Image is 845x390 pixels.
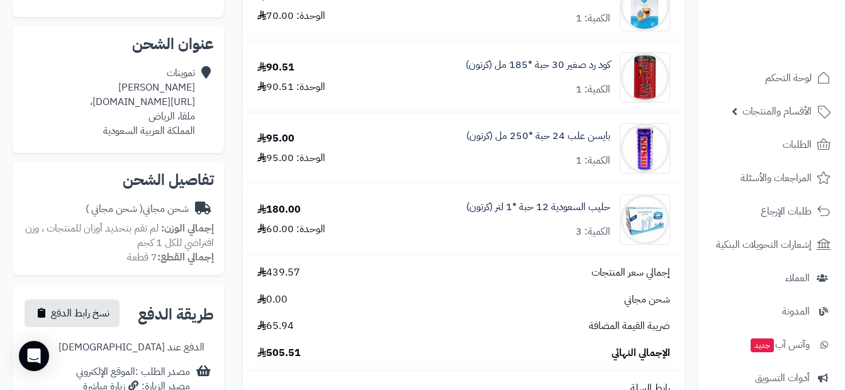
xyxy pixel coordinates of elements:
div: الكمية: 1 [576,11,610,26]
span: الطلبات [783,136,812,153]
div: 90.51 [257,60,294,75]
a: المدونة [705,296,837,326]
div: 180.00 [257,203,301,217]
span: 65.94 [257,319,294,333]
span: 0.00 [257,292,288,307]
div: الوحدة: 70.00 [257,9,325,23]
span: لم تقم بتحديد أوزان للمنتجات ، وزن افتراضي للكل 1 كجم [25,221,214,250]
h2: تفاصيل الشحن [23,172,214,187]
button: نسخ رابط الدفع [25,299,120,327]
a: المراجعات والأسئلة [705,163,837,193]
div: الوحدة: 90.51 [257,80,325,94]
small: 7 قطعة [127,250,214,265]
span: الأقسام والمنتجات [742,103,812,120]
div: شحن مجاني [86,202,189,216]
div: الكمية: 3 [576,225,610,239]
a: كود رد صغير 30 حبة *185 مل (كرتون) [466,58,610,72]
span: جديد [751,338,774,352]
a: طلبات الإرجاع [705,196,837,226]
span: شحن مجاني [624,292,670,307]
span: نسخ رابط الدفع [51,306,109,321]
strong: إجمالي الوزن: [161,221,214,236]
span: إشعارات التحويلات البنكية [716,236,812,253]
div: الكمية: 1 [576,82,610,97]
span: ضريبة القيمة المضافة [589,319,670,333]
div: Open Intercom Messenger [19,341,49,371]
a: الطلبات [705,130,837,160]
span: 439.57 [257,265,300,280]
img: 1747744811-01316ca4-bdae-4b0a-85ff-47740e91-90x90.jpg [620,194,669,245]
a: لوحة التحكم [705,63,837,93]
span: المراجعات والأسئلة [741,169,812,187]
img: logo-2.png [759,35,833,62]
div: الوحدة: 95.00 [257,151,325,165]
span: وآتس آب [749,336,810,354]
a: حليب السعودية 12 حبة *1 لتر (كرتون) [466,200,610,214]
span: إجمالي سعر المنتجات [591,265,670,280]
div: الوحدة: 60.00 [257,222,325,237]
span: ( شحن مجاني ) [86,201,143,216]
img: 1747537938-4f9b7f2e-1e75-41f3-be14-60905414-90x90.jpg [620,123,669,174]
a: بايسن علب 24 حبة *250 مل (كرتون) [466,129,610,143]
img: 1747536337-61lY7EtfpmL._AC_SL1500-90x90.jpg [620,52,669,103]
a: وآتس آبجديد [705,330,837,360]
div: الدفع عند [DEMOGRAPHIC_DATA] [59,340,204,355]
a: العملاء [705,263,837,293]
span: لوحة التحكم [765,69,812,87]
h2: عنوان الشحن [23,36,214,52]
span: أدوات التسويق [755,369,810,387]
span: 505.51 [257,346,301,360]
a: إشعارات التحويلات البنكية [705,230,837,260]
span: العملاء [785,269,810,287]
h2: طريقة الدفع [138,307,214,322]
div: 95.00 [257,131,294,146]
div: تموينات [PERSON_NAME] [URL][DOMAIN_NAME]، ملقا، الرياض المملكة العربية السعودية [90,66,195,138]
span: طلبات الإرجاع [761,203,812,220]
strong: إجمالي القطع: [157,250,214,265]
div: الكمية: 1 [576,153,610,168]
span: الإجمالي النهائي [612,346,670,360]
span: المدونة [782,303,810,320]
